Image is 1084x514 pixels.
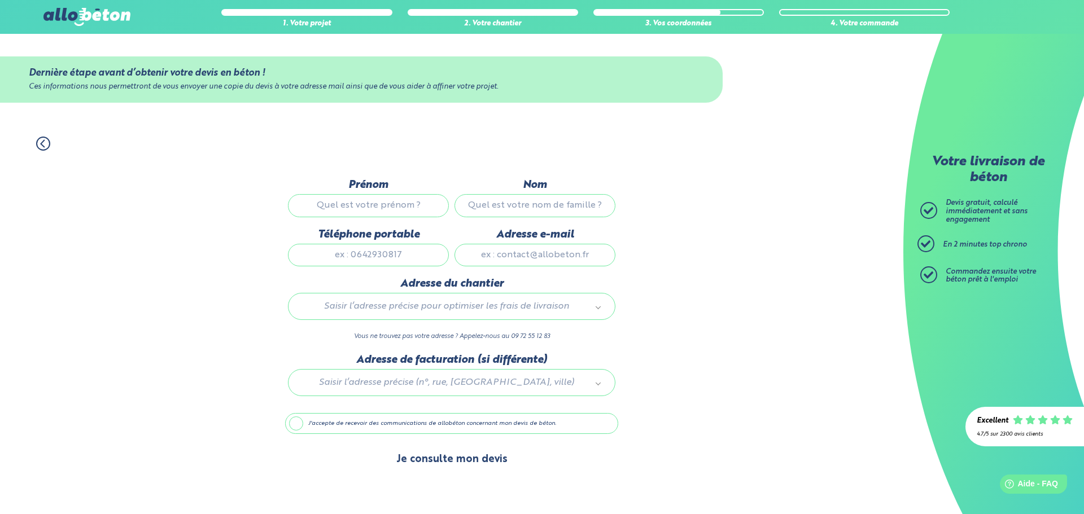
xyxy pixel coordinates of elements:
div: Excellent [977,417,1008,425]
div: 3. Vos coordonnées [593,20,764,28]
label: J'accepte de recevoir des communications de allobéton concernant mon devis de béton. [285,413,618,434]
span: En 2 minutes top chrono [943,241,1027,248]
label: Nom [454,179,615,191]
div: 4. Votre commande [779,20,950,28]
div: 2. Votre chantier [408,20,578,28]
p: Vous ne trouvez pas votre adresse ? Appelez-nous au 09 72 55 12 83 [288,331,615,342]
div: 1. Votre projet [221,20,392,28]
input: ex : 0642930817 [288,244,449,266]
span: Commandez ensuite votre béton prêt à l'emploi [946,268,1036,284]
input: Quel est votre prénom ? [288,194,449,217]
a: Saisir l’adresse précise pour optimiser les frais de livraison [300,299,604,314]
div: 4.7/5 sur 2300 avis clients [977,431,1073,437]
img: allobéton [43,8,130,26]
label: Téléphone portable [288,229,449,241]
label: Adresse e-mail [454,229,615,241]
button: Je consulte mon devis [385,445,519,474]
span: Saisir l’adresse précise pour optimiser les frais de livraison [304,299,589,314]
div: Ces informations nous permettront de vous envoyer une copie du devis à votre adresse mail ainsi q... [29,83,694,91]
iframe: Help widget launcher [984,470,1072,502]
input: ex : contact@allobeton.fr [454,244,615,266]
span: Devis gratuit, calculé immédiatement et sans engagement [946,199,1028,223]
div: Dernière étape avant d’obtenir votre devis en béton ! [29,68,694,78]
p: Votre livraison de béton [923,155,1053,186]
input: Quel est votre nom de famille ? [454,194,615,217]
label: Prénom [288,179,449,191]
label: Adresse du chantier [288,278,615,290]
